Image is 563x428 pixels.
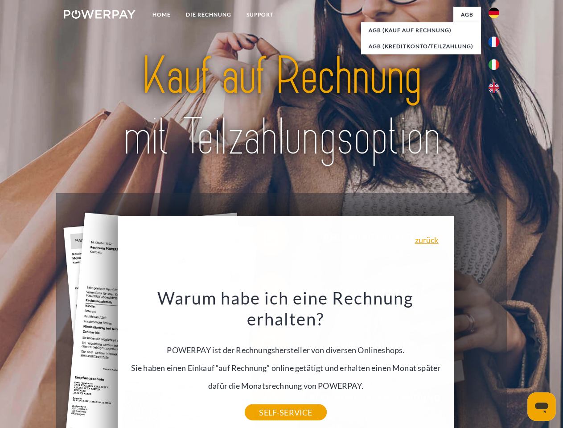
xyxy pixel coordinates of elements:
[361,38,481,54] a: AGB (Kreditkonto/Teilzahlung)
[527,392,556,421] iframe: Schaltfläche zum Öffnen des Messaging-Fensters
[85,43,478,171] img: title-powerpay_de.svg
[123,287,448,330] h3: Warum habe ich eine Rechnung erhalten?
[489,59,499,70] img: it
[245,404,326,420] a: SELF-SERVICE
[453,7,481,23] a: agb
[239,7,281,23] a: SUPPORT
[123,287,448,412] div: POWERPAY ist der Rechnungshersteller von diversen Onlineshops. Sie haben einen Einkauf “auf Rechn...
[145,7,178,23] a: Home
[361,22,481,38] a: AGB (Kauf auf Rechnung)
[489,37,499,47] img: fr
[489,82,499,93] img: en
[64,10,136,19] img: logo-powerpay-white.svg
[178,7,239,23] a: DIE RECHNUNG
[415,236,439,244] a: zurück
[489,8,499,18] img: de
